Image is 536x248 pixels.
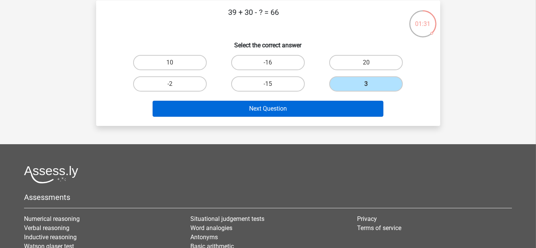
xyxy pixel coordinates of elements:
[409,10,437,29] div: 01:31
[190,215,264,222] a: Situational judgement tests
[329,55,403,70] label: 20
[357,215,377,222] a: Privacy
[231,55,305,70] label: -16
[133,76,207,92] label: -2
[108,6,399,29] p: 39 + 30 - ? = 66
[133,55,207,70] label: 10
[357,224,401,232] a: Terms of service
[24,193,512,202] h5: Assessments
[24,234,77,241] a: Inductive reasoning
[153,101,383,117] button: Next Question
[24,224,69,232] a: Verbal reasoning
[231,76,305,92] label: -15
[329,76,403,92] label: 3
[108,35,428,49] h6: Select the correct answer
[24,166,78,184] img: Assessly logo
[190,234,218,241] a: Antonyms
[190,224,232,232] a: Word analogies
[24,215,80,222] a: Numerical reasoning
